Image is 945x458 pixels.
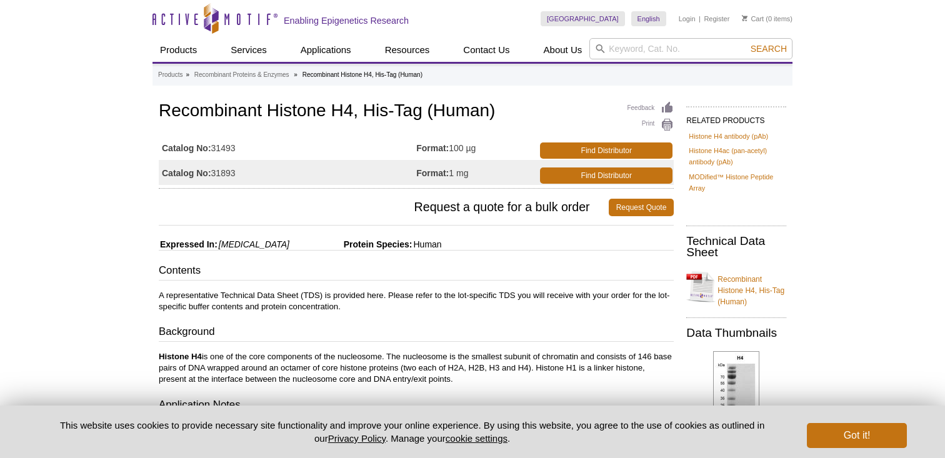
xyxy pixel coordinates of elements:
h3: Contents [159,263,674,281]
a: Privacy Policy [328,433,386,444]
h2: Enabling Epigenetics Research [284,15,409,26]
li: (0 items) [742,11,792,26]
span: Request a quote for a bulk order [159,199,609,216]
span: Protein Species: [292,239,412,249]
span: Human [412,239,441,249]
a: Recombinant Histone H4, His-Tag (Human) [686,266,786,307]
span: Expressed In: [159,239,217,249]
a: Find Distributor [540,167,672,184]
strong: Format: [416,167,449,179]
td: 1 mg [416,160,537,185]
a: Products [158,69,182,81]
button: Got it! [807,423,907,448]
li: | [699,11,701,26]
a: MODified™ Histone Peptide Array [689,171,784,194]
span: Search [751,44,787,54]
strong: Catalog No: [162,167,211,179]
a: About Us [536,38,590,62]
td: 31893 [159,160,416,185]
a: Find Distributor [540,142,672,159]
a: Print [627,118,674,132]
li: » [294,71,297,78]
img: Recombinant Histone H4, His-Tag Coomassie gel [713,351,759,449]
li: Recombinant Histone H4, His-Tag (Human) [302,71,422,78]
button: Search [747,43,791,54]
p: This website uses cookies to provide necessary site functionality and improve your online experie... [38,419,786,445]
a: Services [223,38,274,62]
a: Login [679,14,696,23]
p: is one of the core components of the nucleosome. The nucleosome is the smallest subunit of chroma... [159,351,674,385]
a: [GEOGRAPHIC_DATA] [541,11,625,26]
img: Your Cart [742,15,747,21]
strong: Catalog No: [162,142,211,154]
a: English [631,11,666,26]
strong: Format: [416,142,449,154]
h2: RELATED PRODUCTS [686,106,786,129]
h2: Data Thumbnails [686,327,786,339]
a: Products [152,38,204,62]
p: A representative Technical Data Sheet (TDS) is provided here. Please refer to the lot-specific TD... [159,290,674,312]
a: Cart [742,14,764,23]
a: Applications [293,38,359,62]
h3: Background [159,324,674,342]
strong: Histone H4 [159,352,202,361]
a: Recombinant Proteins & Enzymes [194,69,289,81]
a: Histone H4 antibody (pAb) [689,131,768,142]
h3: Application Notes [159,397,674,415]
i: [MEDICAL_DATA] [219,239,289,249]
td: 100 µg [416,135,537,160]
input: Keyword, Cat. No. [589,38,792,59]
a: Register [704,14,729,23]
a: Histone H4ac (pan-acetyl) antibody (pAb) [689,145,784,167]
h1: Recombinant Histone H4, His-Tag (Human) [159,101,674,122]
h2: Technical Data Sheet [686,236,786,258]
li: » [186,71,189,78]
a: Feedback [627,101,674,115]
a: Contact Us [456,38,517,62]
td: 31493 [159,135,416,160]
a: Resources [377,38,437,62]
a: Request Quote [609,199,674,216]
button: cookie settings [446,433,507,444]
